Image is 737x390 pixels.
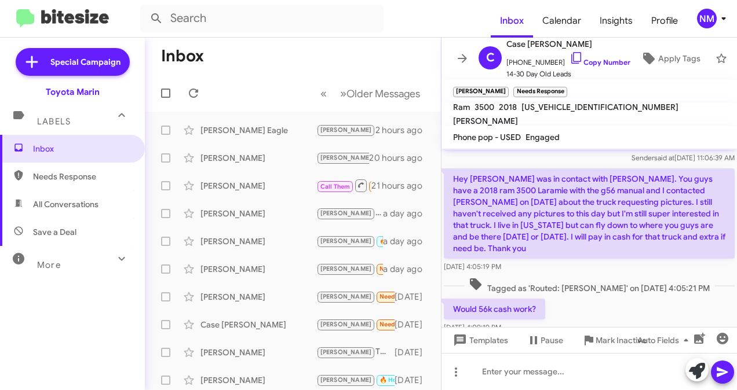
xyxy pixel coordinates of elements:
p: Hey [PERSON_NAME] was in contact with [PERSON_NAME]. You guys have a 2018 ram 3500 Laramie with t... [444,168,735,259]
span: [PERSON_NAME] [320,376,372,384]
span: Older Messages [346,87,420,100]
div: [DATE] [395,347,432,358]
span: [PERSON_NAME] [320,237,372,245]
span: [PERSON_NAME] [320,209,372,217]
div: Sorry to hear! Let us know when you are ready! [316,234,383,248]
a: Profile [642,4,687,38]
span: [PERSON_NAME] [320,154,372,161]
a: Calendar [533,4,590,38]
span: Apply Tags [658,48,700,69]
div: [PERSON_NAME] Eagle [200,124,316,136]
small: Needs Response [513,87,567,97]
span: [PERSON_NAME] [320,321,372,328]
span: [PERSON_NAME] [453,116,518,126]
div: [PERSON_NAME] [200,236,316,247]
div: [PERSON_NAME] [200,263,316,275]
span: « [320,86,327,101]
button: Pause [517,330,572,351]
span: Ram [453,102,470,112]
button: Mark Inactive [572,330,656,351]
a: Copy Number [570,58,630,67]
span: Mark Inactive [596,330,647,351]
span: [DATE] 4:09:19 PM [444,323,501,332]
div: Case [PERSON_NAME] [200,319,316,330]
a: Special Campaign [16,48,130,76]
span: Call Them [320,183,351,190]
div: [PERSON_NAME] [200,291,316,303]
span: C [486,49,495,67]
div: a day ago [383,208,432,219]
span: Templates [451,330,508,351]
div: [DATE] [395,291,432,303]
div: [PERSON_NAME] [200,374,316,386]
div: a day ago [383,263,432,275]
span: [DATE] 4:05:19 PM [444,262,501,271]
small: [PERSON_NAME] [453,87,509,97]
span: Save a Deal [33,226,76,238]
span: 🔥 Hot [380,376,399,384]
span: Engaged [526,132,560,142]
div: 21 hours ago [371,180,432,192]
button: Apply Tags [630,48,710,69]
p: Would 56k cash work? [444,299,545,319]
span: More [37,260,61,270]
span: 🔥 Hot [380,237,399,245]
span: [PERSON_NAME] [320,293,372,300]
span: Inbox [33,143,132,154]
div: What time [DATE] works for you? [316,123,375,137]
span: 3500 [475,102,494,112]
div: Congrats! Let us know if anything changes! [316,207,383,220]
div: [PERSON_NAME] [200,347,316,358]
span: » [340,86,346,101]
span: 2018 [499,102,517,112]
div: [DATE] [395,319,432,330]
span: Needs Response [380,265,429,273]
div: Liked “1:00 PM is a great time! I'll schedule your appointment for then. Looking forward to seein... [316,151,369,164]
span: said at [654,153,674,162]
div: Thank you [316,345,395,359]
div: [DATE] [395,374,432,386]
span: 14-30 Day Old Leads [506,68,630,80]
span: Special Campaign [50,56,121,68]
button: Next [333,82,427,105]
div: [PERSON_NAME] [200,180,316,192]
span: Needs Response [33,171,132,182]
div: Ok [316,373,395,387]
button: NM [687,9,724,28]
span: Needs Response [380,321,429,328]
div: NM [697,9,717,28]
button: Templates [442,330,517,351]
input: Search [140,5,384,32]
h1: Inbox [161,47,204,65]
div: Would 56k cash work? [316,318,395,331]
span: [PHONE_NUMBER] [506,51,630,68]
div: Inbound Call [316,178,371,193]
span: Pause [541,330,563,351]
span: [US_VEHICLE_IDENTIFICATION_NUMBER] [521,102,678,112]
span: [PERSON_NAME] [320,348,372,356]
span: [PERSON_NAME] [320,126,372,134]
span: Case [PERSON_NAME] [506,37,630,51]
button: Auto Fields [628,330,702,351]
span: Tagged as 'Routed: [PERSON_NAME]' on [DATE] 4:05:21 PM [464,277,714,294]
nav: Page navigation example [314,82,427,105]
div: My boy [316,290,395,303]
span: Labels [37,116,71,127]
span: Phone pop - USED [453,132,521,142]
span: Sender [DATE] 11:06:39 AM [632,153,735,162]
span: All Conversations [33,198,98,210]
span: Needs Response [380,293,429,300]
div: Can you send me the link to this vehicle so I can see if it is the same vehicle I want? [316,262,383,275]
div: a day ago [383,236,432,247]
div: 20 hours ago [369,152,432,164]
a: Inbox [491,4,533,38]
a: Insights [590,4,642,38]
div: [PERSON_NAME] [200,152,316,164]
button: Previous [313,82,334,105]
div: [PERSON_NAME] [200,208,316,219]
span: Auto Fields [637,330,693,351]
